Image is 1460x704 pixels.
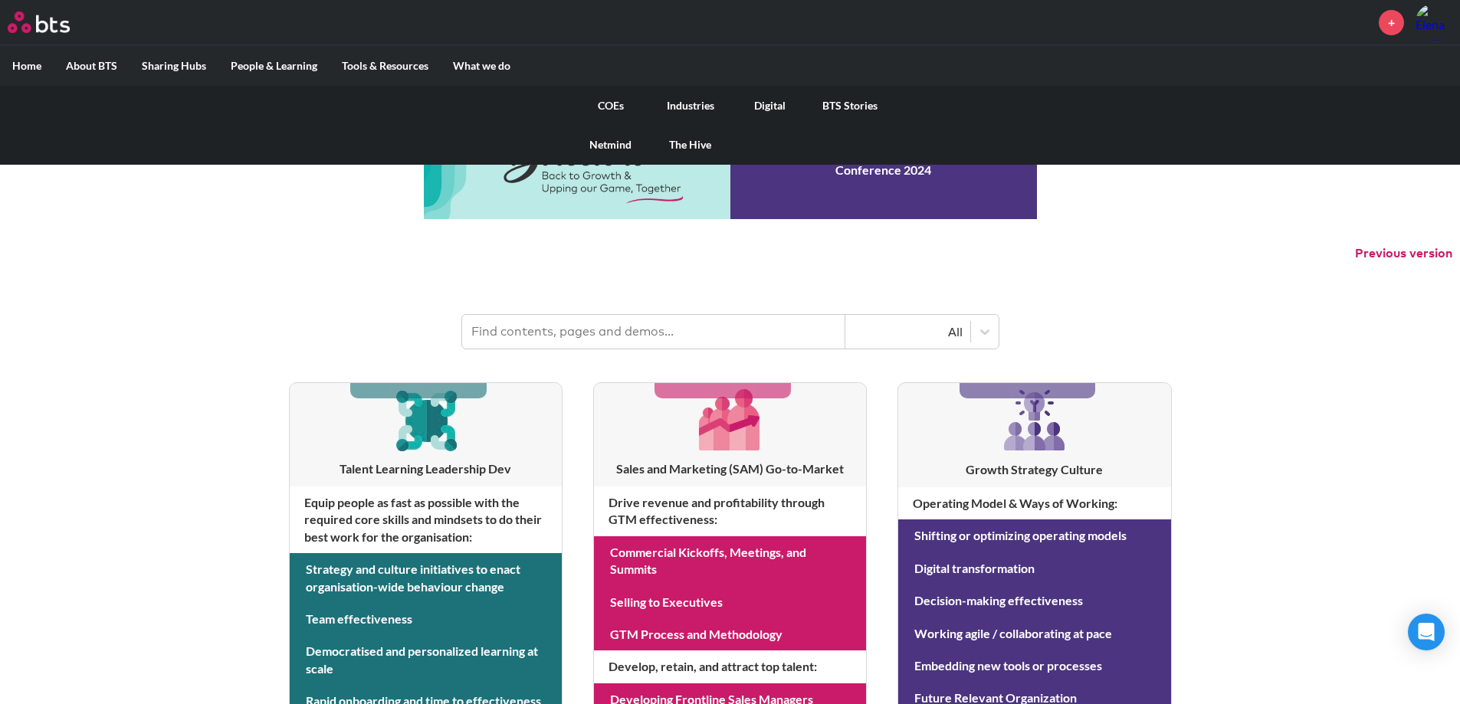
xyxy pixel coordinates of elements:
label: What we do [441,46,523,86]
h4: Equip people as fast as possible with the required core skills and mindsets to do their best work... [290,486,562,553]
h3: Talent Learning Leadership Dev [290,460,562,477]
a: Profile [1416,4,1452,41]
a: Go home [8,11,98,33]
h3: Sales and Marketing (SAM) Go-to-Market [594,460,866,477]
label: Sharing Hubs [130,46,218,86]
input: Find contents, pages and demos... [462,315,845,349]
h4: Develop, retain, and attract top talent : [594,650,866,683]
img: Elena Garcia [1416,4,1452,41]
img: [object Object] [389,383,462,456]
button: Previous version [1355,245,1452,262]
img: BTS Logo [8,11,70,33]
label: Tools & Resources [330,46,441,86]
a: + [1379,10,1404,35]
h4: Operating Model & Ways of Working : [898,487,1170,519]
img: [object Object] [998,383,1071,457]
h3: Growth Strategy Culture [898,461,1170,478]
label: People & Learning [218,46,330,86]
h4: Drive revenue and profitability through GTM effectiveness : [594,486,866,536]
label: About BTS [54,46,130,86]
img: [object Object] [694,383,766,456]
div: All [853,323,963,340]
div: Open Intercom Messenger [1408,614,1445,650]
